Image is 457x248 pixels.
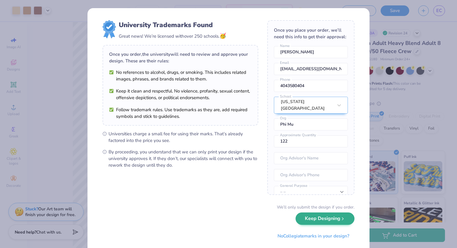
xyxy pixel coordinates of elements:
span: 🥳 [219,32,226,39]
div: University Trademarks Found [119,20,226,30]
span: By proceeding, you understand that we can only print your design if the university approves it. I... [109,149,258,168]
input: Org Advisor's Phone [274,169,348,181]
input: Phone [274,80,348,92]
div: Once you order, the university will need to review and approve your design. These are their rules: [109,51,252,64]
button: NoCollegiatemarks in your design? [272,230,354,242]
input: Approximate Quantity [274,135,348,147]
input: Org [274,118,348,130]
div: We’ll only submit the design if you order. [277,204,354,210]
span: Universities charge a small fee for using their marks. That’s already factored into the price you... [109,130,258,144]
div: Once you place your order, we’ll need this info to get their approval: [274,27,348,40]
img: license-marks-badge.png [103,20,116,38]
li: Follow trademark rules. Use trademarks as they are, add required symbols and stick to guidelines. [109,106,252,120]
input: Org Advisor's Name [274,152,348,164]
li: Keep it clean and respectful. No violence, profanity, sexual content, offensive depictions, or po... [109,88,252,101]
div: Great news! We’re licensed with over 250 schools. [119,32,226,40]
input: Email [274,63,348,75]
button: Keep Designing [296,212,354,225]
input: Name [274,46,348,58]
li: No references to alcohol, drugs, or smoking. This includes related images, phrases, and brands re... [109,69,252,82]
div: [US_STATE][GEOGRAPHIC_DATA] [281,99,333,112]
